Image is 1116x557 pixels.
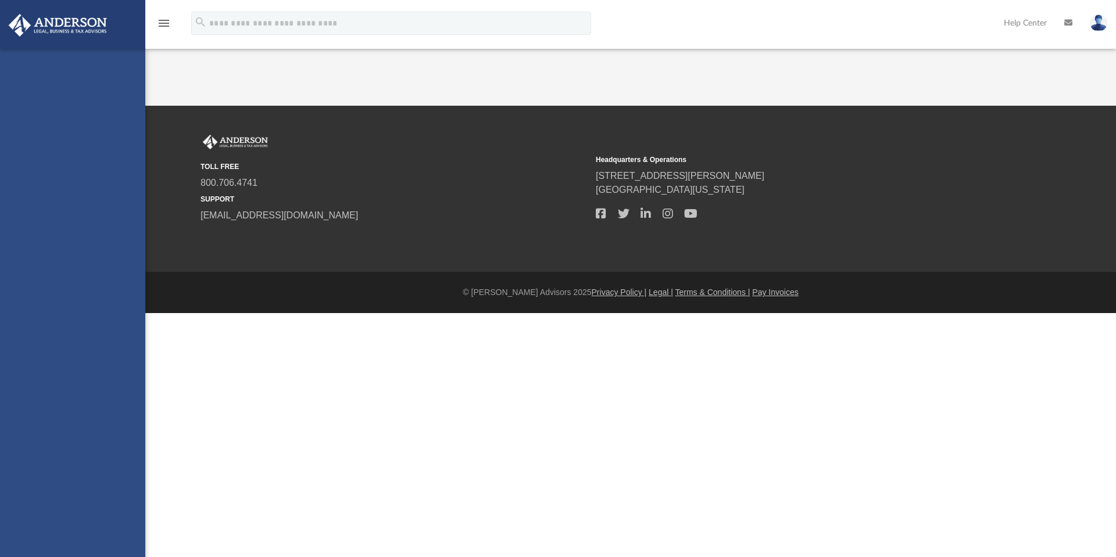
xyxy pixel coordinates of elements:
img: User Pic [1090,15,1107,31]
a: Legal | [649,288,673,297]
i: search [194,16,207,28]
a: [GEOGRAPHIC_DATA][US_STATE] [596,185,745,195]
img: Anderson Advisors Platinum Portal [5,14,110,37]
a: Privacy Policy | [592,288,647,297]
a: [EMAIL_ADDRESS][DOMAIN_NAME] [201,210,358,220]
small: SUPPORT [201,194,588,204]
a: 800.706.4741 [201,178,257,188]
a: [STREET_ADDRESS][PERSON_NAME] [596,171,764,181]
a: menu [157,22,171,30]
div: © [PERSON_NAME] Advisors 2025 [145,286,1116,299]
small: Headquarters & Operations [596,154,983,165]
a: Terms & Conditions | [675,288,750,297]
a: Pay Invoices [752,288,798,297]
i: menu [157,16,171,30]
img: Anderson Advisors Platinum Portal [201,135,270,150]
small: TOLL FREE [201,161,588,172]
